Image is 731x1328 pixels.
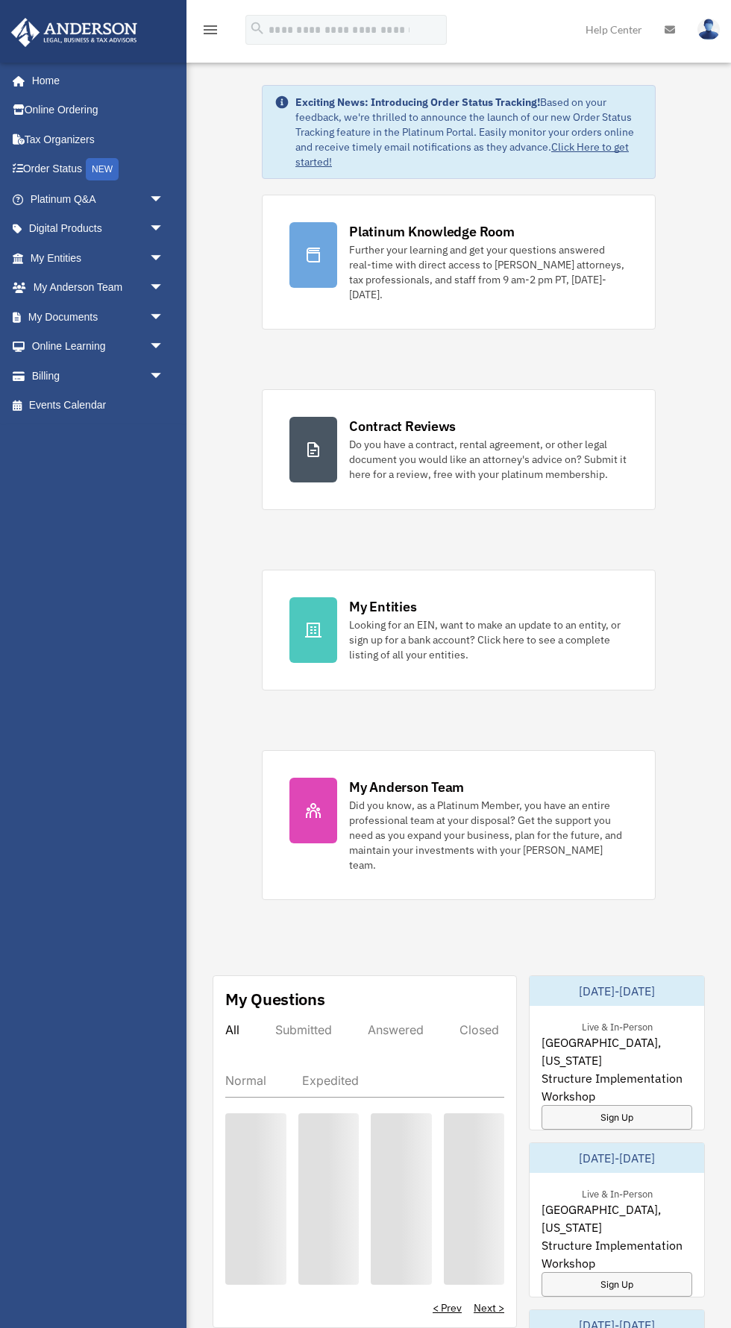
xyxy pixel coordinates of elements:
[201,26,219,39] a: menu
[262,195,656,330] a: Platinum Knowledge Room Further your learning and get your questions answered real-time with dire...
[149,243,179,274] span: arrow_drop_down
[225,1073,266,1088] div: Normal
[225,988,325,1010] div: My Questions
[149,184,179,215] span: arrow_drop_down
[295,95,643,169] div: Based on your feedback, we're thrilled to announce the launch of our new Order Status Tracking fe...
[10,391,186,421] a: Events Calendar
[201,21,219,39] i: menu
[474,1300,504,1315] a: Next >
[349,222,515,241] div: Platinum Knowledge Room
[349,798,628,872] div: Did you know, as a Platinum Member, you have an entire professional team at your disposal? Get th...
[542,1272,692,1297] a: Sign Up
[368,1022,424,1037] div: Answered
[349,437,628,482] div: Do you have a contract, rental agreement, or other legal document you would like an attorney's ad...
[349,242,628,302] div: Further your learning and get your questions answered real-time with direct access to [PERSON_NAM...
[349,617,628,662] div: Looking for an EIN, want to make an update to an entity, or sign up for a bank account? Click her...
[262,750,656,900] a: My Anderson Team Did you know, as a Platinum Member, you have an entire professional team at your...
[542,1105,692,1130] a: Sign Up
[10,273,186,303] a: My Anderson Teamarrow_drop_down
[275,1022,332,1037] div: Submitted
[530,976,704,1006] div: [DATE]-[DATE]
[262,570,656,690] a: My Entities Looking for an EIN, want to make an update to an entity, or sign up for a bank accoun...
[10,214,186,244] a: Digital Productsarrow_drop_down
[542,1200,692,1236] span: [GEOGRAPHIC_DATA], [US_STATE]
[10,361,186,391] a: Billingarrow_drop_down
[86,158,119,180] div: NEW
[225,1022,239,1037] div: All
[542,1236,692,1272] span: Structure Implementation Workshop
[697,19,720,40] img: User Pic
[10,154,186,185] a: Order StatusNEW
[10,66,179,95] a: Home
[10,243,186,273] a: My Entitiesarrow_drop_down
[570,1185,665,1200] div: Live & In-Person
[349,417,456,435] div: Contract Reviews
[262,389,656,510] a: Contract Reviews Do you have a contract, rental agreement, or other legal document you would like...
[542,1033,692,1069] span: [GEOGRAPHIC_DATA], [US_STATE]
[149,214,179,245] span: arrow_drop_down
[149,361,179,391] span: arrow_drop_down
[10,302,186,332] a: My Documentsarrow_drop_down
[10,125,186,154] a: Tax Organizers
[530,1143,704,1173] div: [DATE]-[DATE]
[249,20,266,37] i: search
[7,18,142,47] img: Anderson Advisors Platinum Portal
[459,1022,499,1037] div: Closed
[349,778,464,796] div: My Anderson Team
[433,1300,462,1315] a: < Prev
[570,1018,665,1033] div: Live & In-Person
[10,184,186,214] a: Platinum Q&Aarrow_drop_down
[295,140,629,169] a: Click Here to get started!
[302,1073,359,1088] div: Expedited
[542,1069,692,1105] span: Structure Implementation Workshop
[10,95,186,125] a: Online Ordering
[349,597,416,616] div: My Entities
[295,95,540,109] strong: Exciting News: Introducing Order Status Tracking!
[10,332,186,362] a: Online Learningarrow_drop_down
[149,332,179,362] span: arrow_drop_down
[149,302,179,333] span: arrow_drop_down
[149,273,179,303] span: arrow_drop_down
